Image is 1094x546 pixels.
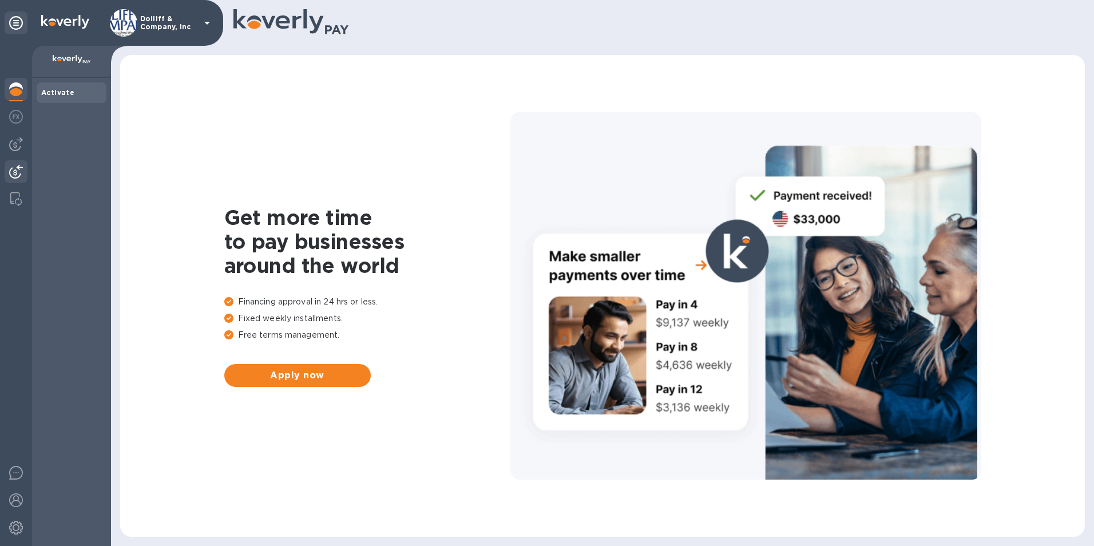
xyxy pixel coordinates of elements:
div: Unpin categories [5,11,27,34]
p: Free terms management. [224,329,510,341]
h1: Get more time to pay businesses around the world [224,205,510,278]
p: Fixed weekly installments. [224,312,510,325]
img: Foreign exchange [9,110,23,124]
button: Apply now [224,364,371,387]
b: Activate [41,88,74,97]
span: Apply now [233,369,362,382]
p: Financing approval in 24 hrs or less. [224,296,510,308]
p: Dolliff & Company, Inc [140,15,197,31]
img: Logo [41,15,89,29]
